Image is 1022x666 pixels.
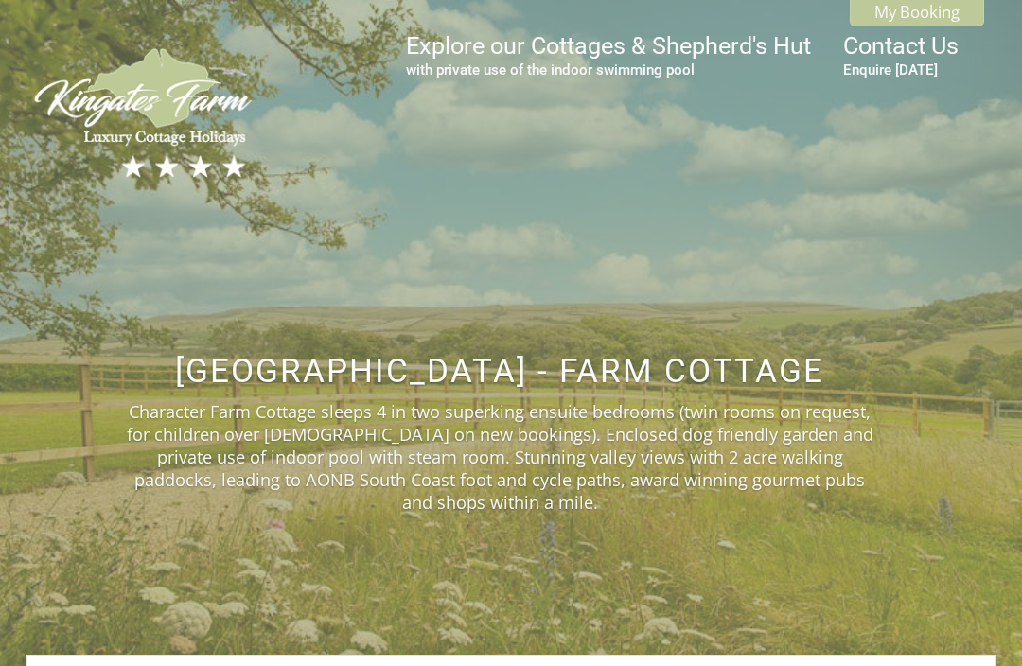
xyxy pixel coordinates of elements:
[121,352,878,391] h2: [GEOGRAPHIC_DATA] - Farm Cottage
[406,32,811,79] a: Explore our Cottages & Shepherd's Hutwith private use of the indoor swimming pool
[843,61,959,79] small: Enquire [DATE]
[26,44,263,184] img: Kingates Farm
[121,400,878,514] p: Character Farm Cottage sleeps 4 in two superking ensuite bedrooms (twin rooms on request, for chi...
[843,32,959,79] a: Contact UsEnquire [DATE]
[406,61,811,79] small: with private use of the indoor swimming pool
